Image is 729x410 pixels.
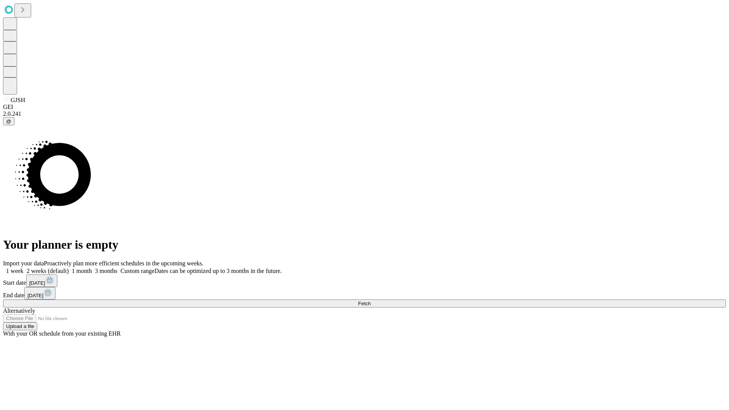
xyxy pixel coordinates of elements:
span: 2 weeks (default) [27,268,69,274]
span: Fetch [358,301,371,306]
button: Upload a file [3,322,37,330]
span: With your OR schedule from your existing EHR [3,330,121,337]
div: GEI [3,104,726,110]
span: [DATE] [27,293,43,298]
span: Dates can be optimized up to 3 months in the future. [155,268,282,274]
button: @ [3,117,14,125]
button: [DATE] [24,287,55,300]
span: Import your data [3,260,44,266]
span: 1 week [6,268,24,274]
div: Start date [3,274,726,287]
span: Custom range [120,268,154,274]
span: 3 months [95,268,117,274]
span: 1 month [72,268,92,274]
span: @ [6,118,11,124]
span: [DATE] [29,280,45,286]
div: End date [3,287,726,300]
div: 2.0.241 [3,110,726,117]
button: Fetch [3,300,726,307]
h1: Your planner is empty [3,238,726,252]
span: Proactively plan more efficient schedules in the upcoming weeks. [44,260,204,266]
span: GJSH [11,97,25,103]
span: Alternatively [3,307,35,314]
button: [DATE] [26,274,57,287]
